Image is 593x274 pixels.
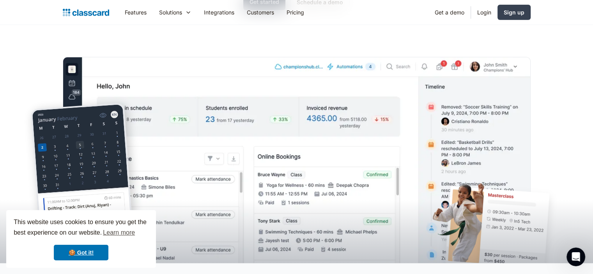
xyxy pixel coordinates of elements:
[497,5,531,20] a: Sign up
[12,20,19,27] img: website_grey.svg
[12,12,19,19] img: logo_orange.svg
[54,245,108,260] a: dismiss cookie message
[198,4,241,21] a: Integrations
[63,7,109,18] a: Logo
[566,247,585,266] iframe: Intercom live chat
[241,4,280,21] a: Customers
[280,4,310,21] a: Pricing
[30,46,70,51] div: Domain Overview
[86,46,131,51] div: Keywords by Traffic
[21,45,27,51] img: tab_domain_overview_orange.svg
[14,217,149,239] span: This website uses cookies to ensure you get the best experience on our website.
[6,210,156,268] div: cookieconsent
[504,8,524,16] div: Sign up
[78,45,84,51] img: tab_keywords_by_traffic_grey.svg
[20,20,86,27] div: Domain: [DOMAIN_NAME]
[153,4,198,21] div: Solutions
[119,4,153,21] a: Features
[428,4,471,21] a: Get a demo
[102,227,136,239] a: learn more about cookies
[471,4,497,21] a: Login
[159,8,182,16] div: Solutions
[22,12,38,19] div: v 4.0.25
